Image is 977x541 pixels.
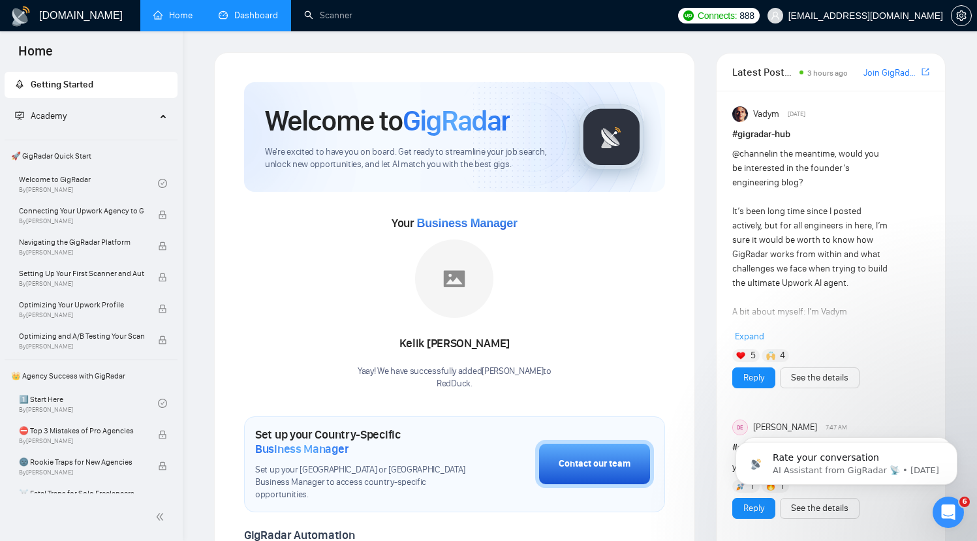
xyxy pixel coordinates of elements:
a: Reply [743,501,764,516]
button: See the details [780,498,860,519]
span: Optimizing and A/B Testing Your Scanner for Better Results [19,330,144,343]
span: Vadym [753,107,779,121]
button: See the details [780,367,860,388]
a: dashboardDashboard [219,10,278,21]
span: fund-projection-screen [15,111,24,120]
a: Reply [743,371,764,385]
span: @channel [732,148,771,159]
h1: # gigradar-hub [732,127,929,142]
span: Latest Posts from the GigRadar Community [732,64,796,80]
span: By [PERSON_NAME] [19,343,144,350]
span: 🚀 GigRadar Quick Start [6,143,176,169]
img: 🙌 [766,351,775,360]
span: Expand [735,331,764,342]
span: Connecting Your Upwork Agency to GigRadar [19,204,144,217]
button: Reply [732,367,775,388]
span: By [PERSON_NAME] [19,249,144,256]
span: Getting Started [31,79,93,90]
span: Business Manager [416,217,517,230]
a: 1️⃣ Start HereBy[PERSON_NAME] [19,389,158,418]
img: gigradar-logo.png [579,104,644,170]
img: logo [10,6,31,27]
div: Yaay! We have successfully added [PERSON_NAME] to [358,365,551,390]
a: See the details [791,501,848,516]
span: rocket [15,80,24,89]
span: GigRadar [403,103,510,138]
span: 4 [780,349,785,362]
span: export [922,67,929,77]
span: 👑 Agency Success with GigRadar [6,363,176,389]
span: We're excited to have you on board. Get ready to streamline your job search, unlock new opportuni... [265,146,558,171]
iframe: Intercom notifications message [716,414,977,506]
span: 5 [751,349,756,362]
span: ☠️ Fatal Traps for Solo Freelancers [19,487,144,500]
a: setting [951,10,972,21]
button: Contact our team [535,440,654,488]
a: export [922,66,929,78]
span: By [PERSON_NAME] [19,469,144,476]
p: RedDuck . [358,378,551,390]
li: Getting Started [5,72,178,98]
span: check-circle [158,399,167,408]
button: Reply [732,498,775,519]
div: Contact our team [559,457,630,471]
span: setting [952,10,971,21]
span: Set up your [GEOGRAPHIC_DATA] or [GEOGRAPHIC_DATA] Business Manager to access country-specific op... [255,464,470,501]
a: homeHome [153,10,193,21]
span: user [771,11,780,20]
img: Vadym [732,106,748,122]
a: Welcome to GigRadarBy[PERSON_NAME] [19,169,158,198]
span: lock [158,241,167,251]
span: Academy [31,110,67,121]
span: check-circle [158,179,167,188]
a: See the details [791,371,848,385]
img: ❤️ [736,351,745,360]
span: By [PERSON_NAME] [19,217,144,225]
span: Academy [15,110,67,121]
span: Connects: [698,8,737,23]
span: Navigating the GigRadar Platform [19,236,144,249]
span: Business Manager [255,442,349,456]
span: Setting Up Your First Scanner and Auto-Bidder [19,267,144,280]
span: lock [158,493,167,502]
span: By [PERSON_NAME] [19,437,144,445]
span: By [PERSON_NAME] [19,280,144,288]
img: upwork-logo.png [683,10,694,21]
span: [DATE] [788,108,805,120]
span: 3 hours ago [807,69,848,78]
span: Optimizing Your Upwork Profile [19,298,144,311]
iframe: Intercom live chat [933,497,964,528]
span: Your [392,216,518,230]
span: lock [158,430,167,439]
span: lock [158,304,167,313]
span: double-left [155,510,168,523]
button: setting [951,5,972,26]
span: ⛔ Top 3 Mistakes of Pro Agencies [19,424,144,437]
span: 888 [739,8,754,23]
div: Kelik [PERSON_NAME] [358,333,551,355]
span: By [PERSON_NAME] [19,311,144,319]
a: searchScanner [304,10,352,21]
span: Home [8,42,63,69]
span: lock [158,335,167,345]
span: 🌚 Rookie Traps for New Agencies [19,456,144,469]
h1: Set up your Country-Specific [255,427,470,456]
span: 6 [959,497,970,507]
span: lock [158,273,167,282]
span: lock [158,461,167,471]
h1: Welcome to [265,103,510,138]
span: lock [158,210,167,219]
img: placeholder.png [415,240,493,318]
a: Join GigRadar Slack Community [863,66,919,80]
